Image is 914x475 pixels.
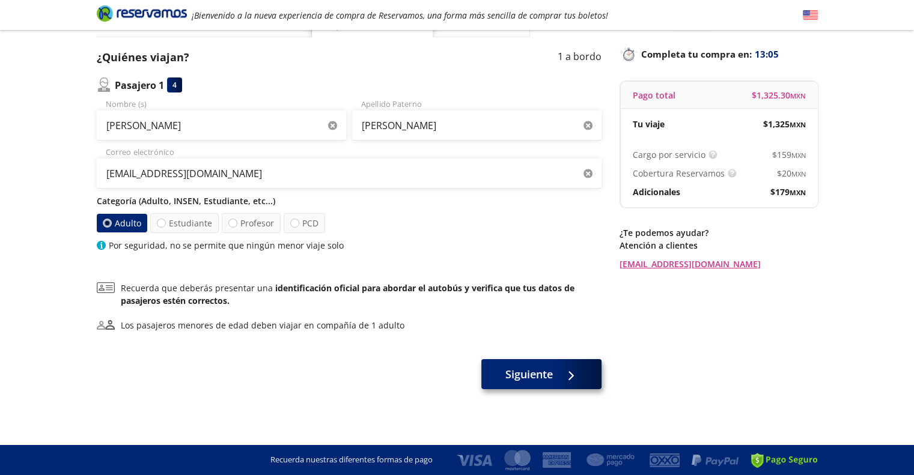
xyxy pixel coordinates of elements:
[633,186,680,198] p: Adicionales
[121,282,574,306] b: identificación oficial para abordar el autobús y verifica que tus datos de pasajeros estén correc...
[97,159,602,189] input: Correo electrónico
[167,77,182,92] div: 4
[284,213,325,233] label: PCD
[150,213,219,233] label: Estudiante
[633,89,675,101] p: Pago total
[752,89,806,101] span: $ 1,325.30
[97,49,189,65] p: ¿Quiénes viajan?
[770,186,806,198] span: $ 179
[790,188,806,197] small: MXN
[633,148,705,161] p: Cargo por servicio
[96,214,147,232] label: Adulto
[633,167,725,180] p: Cobertura Reservamos
[803,8,818,23] button: English
[763,118,806,130] span: $ 1,325
[97,195,602,207] p: Categoría (Adulto, INSEN, Estudiante, etc...)
[772,148,806,161] span: $ 159
[505,366,553,383] span: Siguiente
[790,120,806,129] small: MXN
[192,10,608,21] em: ¡Bienvenido a la nueva experiencia de compra de Reservamos, una forma más sencilla de comprar tus...
[97,4,187,22] i: Brand Logo
[121,319,404,331] div: Los pasajeros menores de edad deben viajar en compañía de 1 adulto
[352,110,602,141] input: Apellido Paterno
[791,151,806,160] small: MXN
[115,78,164,92] p: Pasajero 1
[481,359,602,389] button: Siguiente
[270,454,433,466] p: Recuerda nuestras diferentes formas de pago
[620,46,818,62] p: Completa tu compra en :
[620,239,818,252] p: Atención a clientes
[558,49,602,65] p: 1 a bordo
[620,226,818,239] p: ¿Te podemos ayudar?
[222,213,281,233] label: Profesor
[121,282,602,307] p: Recuerda que deberás presentar una
[790,91,806,100] small: MXN
[620,258,818,270] a: [EMAIL_ADDRESS][DOMAIN_NAME]
[755,47,779,61] span: 13:05
[97,110,346,141] input: Nombre (s)
[633,118,665,130] p: Tu viaje
[109,239,344,252] p: Por seguridad, no se permite que ningún menor viaje solo
[791,169,806,178] small: MXN
[777,167,806,180] span: $ 20
[97,4,187,26] a: Brand Logo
